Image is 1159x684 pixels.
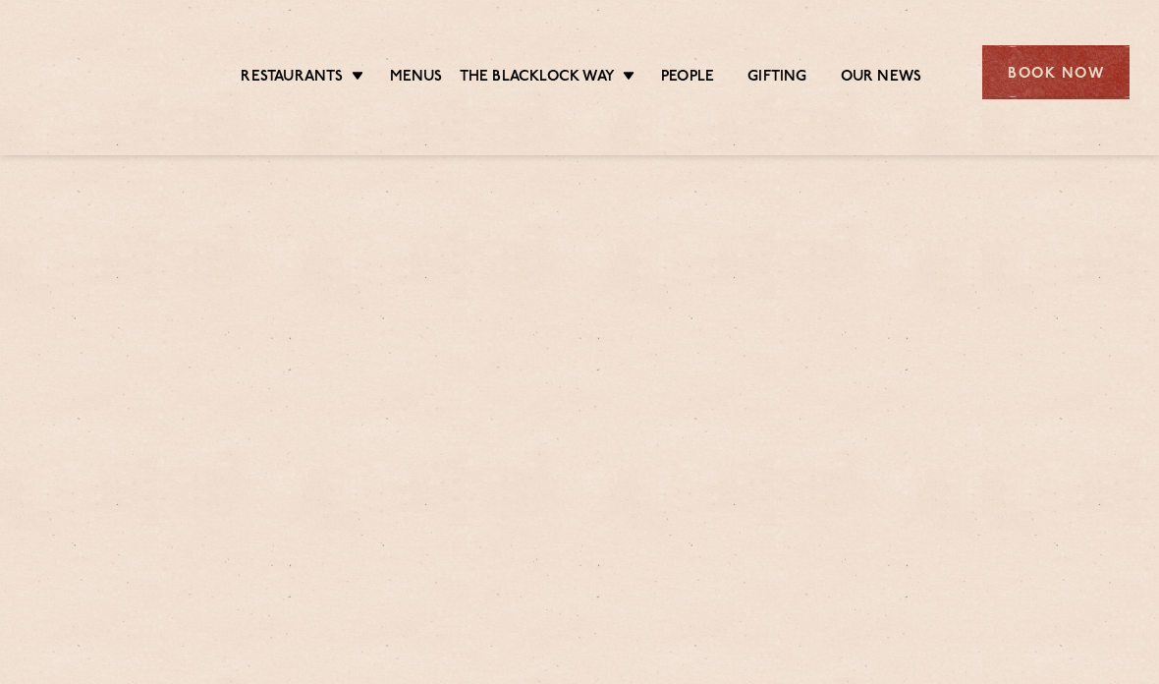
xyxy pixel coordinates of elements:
[747,68,806,87] a: Gifting
[661,68,714,87] a: People
[460,68,615,87] a: The Blacklock Way
[241,68,343,87] a: Restaurants
[982,45,1130,99] div: Book Now
[841,68,922,87] a: Our News
[29,19,191,126] img: svg%3E
[390,68,443,87] a: Menus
